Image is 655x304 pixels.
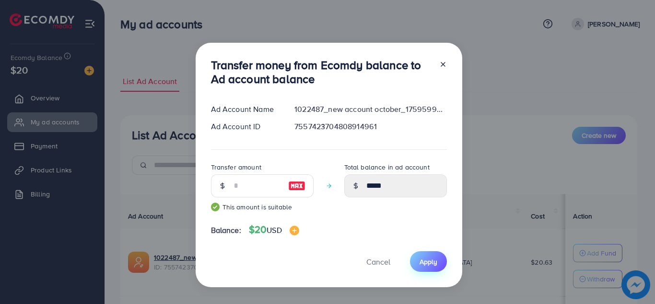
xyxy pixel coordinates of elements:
div: Ad Account ID [203,121,287,132]
h3: Transfer money from Ecomdy balance to Ad account balance [211,58,432,86]
span: Balance: [211,225,241,236]
h4: $20 [249,224,299,236]
span: Cancel [366,256,390,267]
div: 1022487_new account october_1759599870996 [287,104,454,115]
span: Apply [420,257,437,267]
img: image [288,180,305,192]
small: This amount is suitable [211,202,314,212]
label: Total balance in ad account [344,162,430,172]
label: Transfer amount [211,162,261,172]
img: image [290,226,299,235]
button: Apply [410,251,447,272]
span: USD [267,225,281,235]
button: Cancel [354,251,402,272]
div: Ad Account Name [203,104,287,115]
img: guide [211,203,220,211]
div: 7557423704808914961 [287,121,454,132]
